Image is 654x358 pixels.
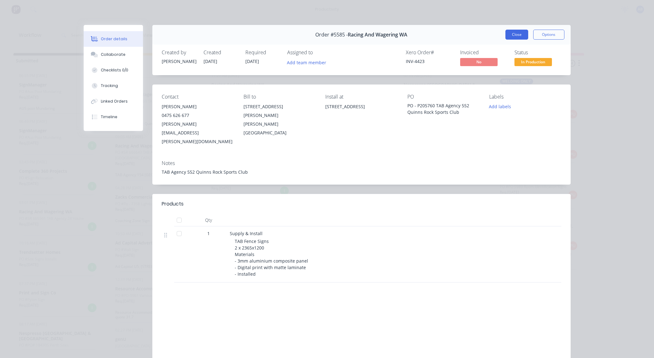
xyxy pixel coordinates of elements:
[84,78,143,94] button: Tracking
[533,30,564,40] button: Options
[243,120,315,137] div: [PERSON_NAME][GEOGRAPHIC_DATA]
[101,114,117,120] div: Timeline
[84,31,143,47] button: Order details
[207,230,210,237] span: 1
[514,50,561,56] div: Status
[315,32,348,38] span: Order #5585 -
[325,102,397,111] div: [STREET_ADDRESS]
[204,58,217,64] span: [DATE]
[101,67,128,73] div: Checklists 0/0
[162,58,196,65] div: [PERSON_NAME]
[190,214,227,226] div: Qty
[162,50,196,56] div: Created by
[348,32,407,38] span: Racing And Wagering WA
[514,58,552,66] span: In Production
[245,58,259,64] span: [DATE]
[162,102,234,111] div: [PERSON_NAME]
[84,109,143,125] button: Timeline
[243,102,315,137] div: [STREET_ADDRESS][PERSON_NAME][PERSON_NAME][GEOGRAPHIC_DATA]
[235,238,309,277] span: TAB Fence Signs 2 x 2365x1200 Materials - 3mm aluminium composite panel - Digital print with matt...
[101,52,125,57] div: Collaborate
[505,30,528,40] button: Close
[243,94,315,100] div: Bill to
[162,200,184,208] div: Products
[84,94,143,109] button: Linked Orders
[325,102,397,122] div: [STREET_ADDRESS]
[287,50,350,56] div: Assigned to
[162,120,234,146] div: [PERSON_NAME][EMAIL_ADDRESS][PERSON_NAME][DOMAIN_NAME]
[162,169,561,175] div: TAB Agency 552 Quinns Rock Sports Club
[325,94,397,100] div: Install at
[406,50,453,56] div: Xero Order #
[460,50,507,56] div: Invoiced
[162,160,561,166] div: Notes
[204,50,238,56] div: Created
[230,230,263,236] span: Supply & Install
[283,58,329,66] button: Add team member
[245,50,280,56] div: Required
[101,99,128,104] div: Linked Orders
[84,62,143,78] button: Checklists 0/0
[162,102,234,146] div: [PERSON_NAME]0475 626 677[PERSON_NAME][EMAIL_ADDRESS][PERSON_NAME][DOMAIN_NAME]
[460,58,498,66] span: No
[514,58,552,67] button: In Production
[162,111,234,120] div: 0475 626 677
[489,94,561,100] div: Labels
[407,102,479,115] div: PO - P205760 TAB Agency 552 Quinns Rock Sports Club
[101,83,118,89] div: Tracking
[486,102,514,111] button: Add labels
[243,102,315,120] div: [STREET_ADDRESS][PERSON_NAME]
[287,58,330,66] button: Add team member
[406,58,453,65] div: INV-4423
[101,36,127,42] div: Order details
[162,94,234,100] div: Contact
[84,47,143,62] button: Collaborate
[407,94,479,100] div: PO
